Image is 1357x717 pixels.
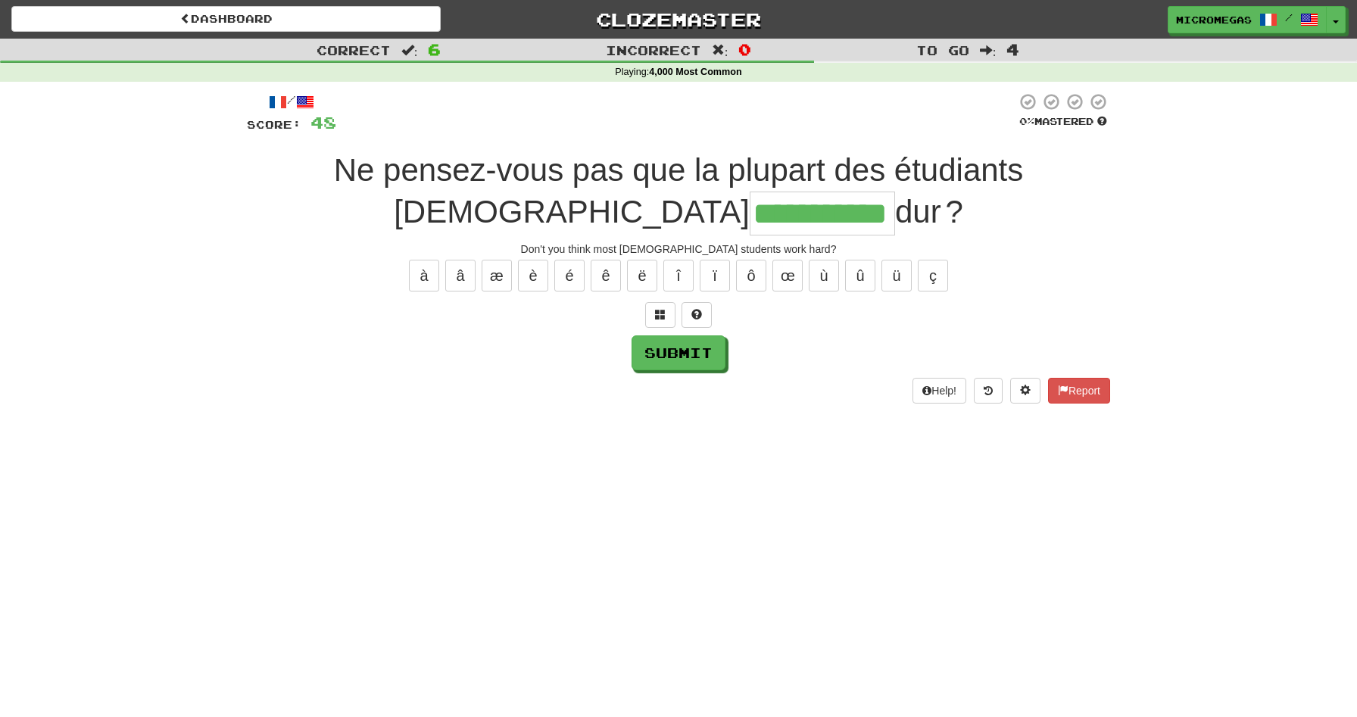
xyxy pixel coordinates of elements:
[1176,13,1252,26] span: microMEGAS
[11,6,441,32] a: Dashboard
[247,118,301,131] span: Score:
[482,260,512,291] button: æ
[554,260,585,291] button: é
[428,40,441,58] span: 6
[700,260,730,291] button: ï
[1019,115,1034,127] span: 0 %
[772,260,803,291] button: œ
[912,378,966,404] button: Help!
[463,6,893,33] a: Clozemaster
[682,302,712,328] button: Single letter hint - you only get 1 per sentence and score half the points! alt+h
[518,260,548,291] button: è
[895,194,963,229] span: dur ?
[809,260,839,291] button: ù
[627,260,657,291] button: ë
[1016,115,1110,129] div: Mastered
[845,260,875,291] button: û
[334,152,1024,229] span: Ne pensez-vous pas que la plupart des étudiants [DEMOGRAPHIC_DATA]
[606,42,701,58] span: Incorrect
[591,260,621,291] button: ê
[980,44,997,57] span: :
[1168,6,1327,33] a: microMEGAS /
[649,67,741,77] strong: 4,000 Most Common
[409,260,439,291] button: à
[645,302,675,328] button: Switch sentence to multiple choice alt+p
[1006,40,1019,58] span: 4
[663,260,694,291] button: î
[974,378,1003,404] button: Round history (alt+y)
[247,92,336,111] div: /
[632,335,725,370] button: Submit
[317,42,391,58] span: Correct
[736,260,766,291] button: ô
[712,44,728,57] span: :
[310,113,336,132] span: 48
[918,260,948,291] button: ç
[401,44,418,57] span: :
[881,260,912,291] button: ü
[1285,12,1293,23] span: /
[1048,378,1110,404] button: Report
[916,42,969,58] span: To go
[247,242,1110,257] div: Don't you think most [DEMOGRAPHIC_DATA] students work hard?
[445,260,476,291] button: â
[738,40,751,58] span: 0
